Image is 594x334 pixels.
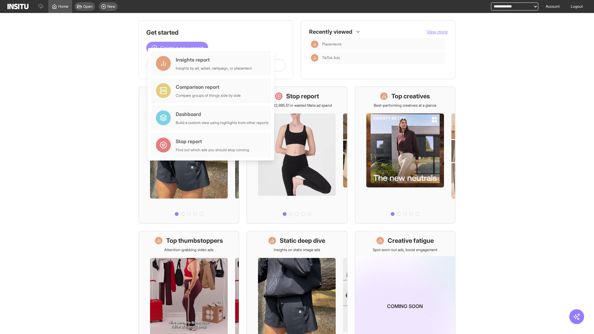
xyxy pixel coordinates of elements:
[311,41,318,48] div: Insights
[176,110,269,118] div: Dashboard
[391,92,430,101] h1: Top creatives
[58,4,68,9] span: Home
[274,247,320,252] p: Insights on static image ads
[427,29,448,35] button: View more
[286,92,319,101] h1: Stop report
[176,93,241,98] div: Compare groups of things side by side
[311,54,318,62] div: Insights
[427,29,448,34] span: View more
[322,42,342,47] span: Placements
[176,83,241,91] div: Comparison report
[322,42,443,47] span: Placements
[166,236,223,245] h1: Top thumbstoppers
[146,42,208,54] button: Create a new report
[176,66,252,71] div: Insights by ad, adset, campaign, or placement
[176,138,249,145] div: Stop report
[7,4,28,9] img: Logo
[374,103,437,108] p: Best-performing creatives at a glance
[355,87,455,224] a: Top creativesBest-performing creatives at a glance
[247,87,347,224] a: Stop reportSave £22,985.51 in wasted Meta ad spend
[176,148,249,152] div: Find out which ads you should stop running
[139,87,239,224] a: What's live nowSee all active ads instantly
[160,44,203,52] span: Create a new report
[146,28,286,37] h1: Get started
[262,103,332,108] p: Save £22,985.51 in wasted Meta ad spend
[164,247,213,252] p: Attention-grabbing video ads
[280,236,325,245] h1: Static deep dive
[176,120,269,125] div: Build a custom view using highlights from other reports
[322,55,340,60] span: TikTok Ads
[107,4,115,9] span: New
[83,4,93,9] span: Open
[176,56,252,63] div: Insights report
[322,55,443,60] span: TikTok Ads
